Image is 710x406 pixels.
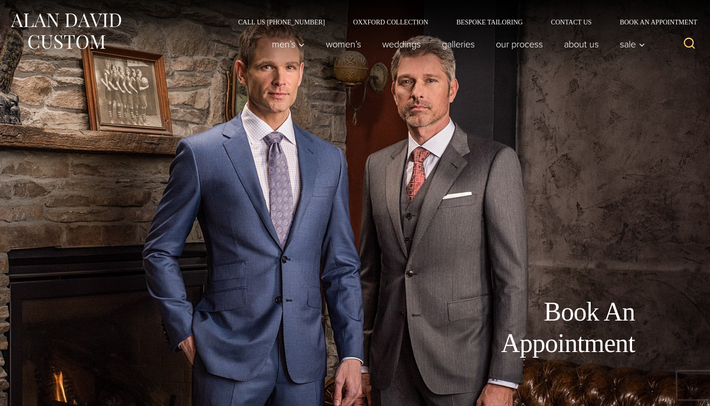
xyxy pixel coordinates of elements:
[9,10,122,52] img: Alan David Custom
[316,35,372,54] a: Women’s
[339,19,442,25] a: Oxxford Collection
[372,35,432,54] a: weddings
[442,19,537,25] a: Bespoke Tailoring
[678,33,701,55] button: View Search Form
[620,39,645,49] span: Sale
[224,19,701,25] nav: Secondary Navigation
[272,39,305,49] span: Men’s
[424,296,635,359] h1: Book An Appointment
[486,35,554,54] a: Our Process
[432,35,486,54] a: Galleries
[224,19,339,25] a: Call Us [PHONE_NUMBER]
[606,19,701,25] a: Book an Appointment
[262,35,650,54] nav: Primary Navigation
[554,35,610,54] a: About Us
[537,19,606,25] a: Contact Us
